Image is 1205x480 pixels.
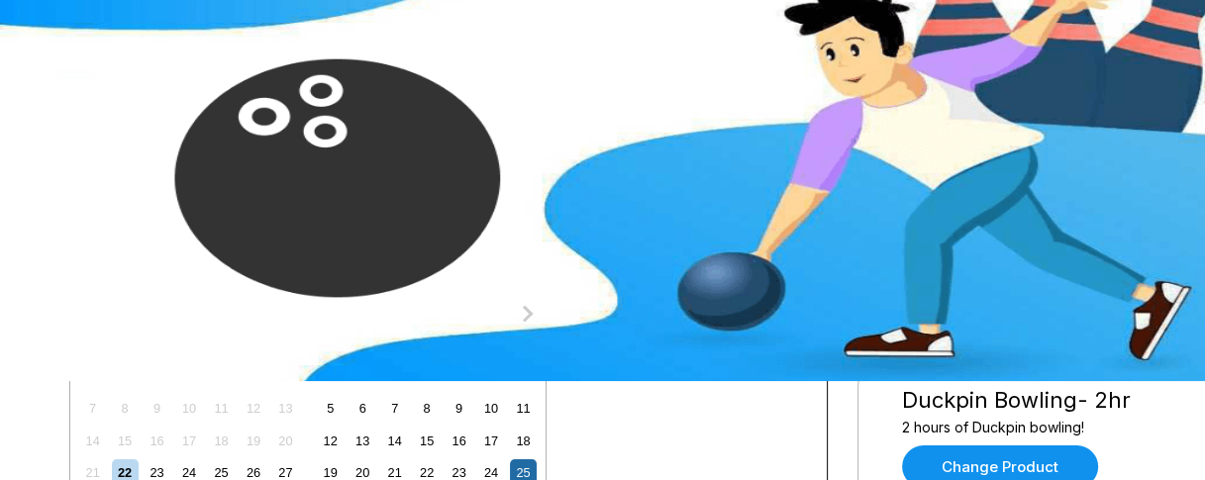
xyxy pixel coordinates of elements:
div: Choose Tuesday, October 7th, 2025 [381,395,408,422]
div: Not available Wednesday, September 17th, 2025 [175,428,202,454]
div: Choose Monday, October 13th, 2025 [350,428,376,454]
div: Choose Sunday, October 5th, 2025 [317,395,344,422]
div: Not available Monday, September 8th, 2025 [112,395,139,422]
div: Not available Wednesday, September 10th, 2025 [175,395,202,422]
div: Choose Monday, October 6th, 2025 [350,395,376,422]
div: Choose Friday, October 10th, 2025 [477,395,504,422]
div: Not available Sunday, September 14th, 2025 [79,428,106,454]
div: Choose Wednesday, October 15th, 2025 [414,428,441,454]
div: Not available Tuesday, September 9th, 2025 [144,395,170,422]
div: Not available Friday, September 12th, 2025 [240,395,266,422]
button: Next Month [512,298,544,330]
div: Choose Saturday, October 18th, 2025 [510,428,537,454]
div: Choose Thursday, October 16th, 2025 [446,428,472,454]
div: Choose Wednesday, October 8th, 2025 [414,395,441,422]
div: Choose Saturday, October 11th, 2025 [510,395,537,422]
div: Duckpin Bowling- 2hr [902,387,1131,414]
div: 2 hours of Duckpin bowling! [902,419,1131,435]
div: Not available Saturday, September 20th, 2025 [272,428,299,454]
div: Not available Tuesday, September 16th, 2025 [144,428,170,454]
div: Not available Friday, September 19th, 2025 [240,428,266,454]
div: Choose Tuesday, October 14th, 2025 [381,428,408,454]
div: Not available Monday, September 15th, 2025 [112,428,139,454]
div: Not available Thursday, September 18th, 2025 [208,428,235,454]
div: Not available Sunday, September 7th, 2025 [79,395,106,422]
div: Choose Thursday, October 9th, 2025 [446,395,472,422]
div: Not available Saturday, September 13th, 2025 [272,395,299,422]
div: Choose Sunday, October 12th, 2025 [317,428,344,454]
div: Not available Thursday, September 11th, 2025 [208,395,235,422]
div: Choose Friday, October 17th, 2025 [477,428,504,454]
